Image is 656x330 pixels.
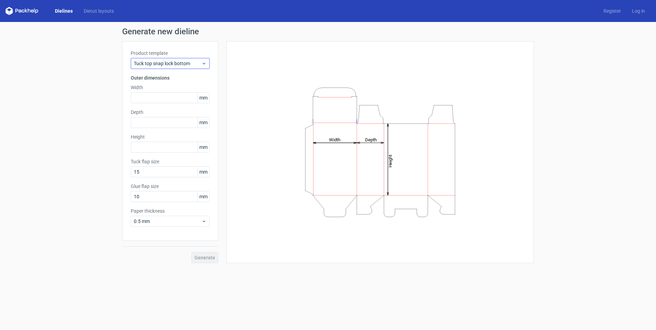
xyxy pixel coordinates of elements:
[131,208,210,214] label: Paper thickness
[131,50,210,57] label: Product template
[134,60,201,67] span: Tuck top snap lock bottom
[134,218,201,225] span: 0.5 mm
[122,27,534,36] h1: Generate new dieline
[131,84,210,91] label: Width
[598,8,626,14] a: Register
[49,8,78,14] a: Dielines
[131,74,210,81] h3: Outer dimensions
[197,191,209,202] span: mm
[197,93,209,103] span: mm
[197,117,209,128] span: mm
[197,142,209,152] span: mm
[131,109,210,116] label: Depth
[388,154,393,167] tspan: Height
[197,167,209,177] span: mm
[329,137,340,142] tspan: Width
[131,133,210,140] label: Height
[365,137,377,142] tspan: Depth
[131,183,210,190] label: Glue flap size
[626,8,651,14] a: Log in
[131,158,210,165] label: Tuck flap size
[78,8,119,14] a: Diecut layouts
